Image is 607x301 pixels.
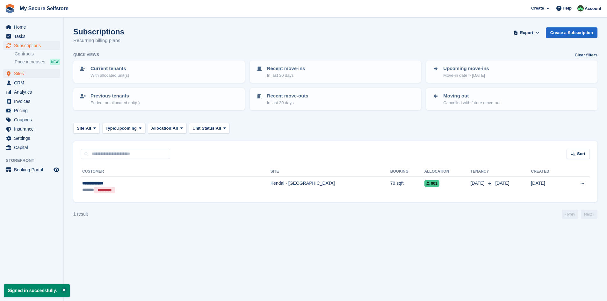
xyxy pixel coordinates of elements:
[73,27,124,36] h1: Subscriptions
[3,88,60,97] a: menu
[574,52,597,58] a: Clear filters
[14,165,52,174] span: Booking Portal
[267,92,308,100] p: Recent move-outs
[470,167,493,177] th: Tenancy
[73,37,124,44] p: Recurring billing plans
[14,32,52,41] span: Tasks
[585,5,601,12] span: Account
[90,100,140,106] p: Ended, no allocated unit(s)
[3,78,60,87] a: menu
[271,177,390,197] td: Kendal - [GEOGRAPHIC_DATA]
[4,284,70,297] p: Signed in successfully.
[14,143,52,152] span: Capital
[14,97,52,106] span: Invoices
[14,125,52,133] span: Insurance
[5,4,15,13] img: stora-icon-8386f47178a22dfd0bd8f6a31ec36ba5ce8667c1dd55bd0f319d3a0aa187defe.svg
[531,5,544,11] span: Create
[443,72,489,79] p: Move-in date > [DATE]
[3,32,60,41] a: menu
[470,180,486,187] span: [DATE]
[15,51,60,57] a: Contracts
[90,65,129,72] p: Current tenants
[173,125,178,132] span: All
[3,165,60,174] a: menu
[563,5,572,11] span: Help
[424,180,439,187] span: 001
[14,23,52,32] span: Home
[50,59,60,65] div: NEW
[73,211,88,218] div: 1 result
[577,151,585,157] span: Sort
[520,30,533,36] span: Export
[546,27,597,38] a: Create a Subscription
[73,123,100,133] button: Site: All
[3,106,60,115] a: menu
[90,72,129,79] p: With allocated unit(s)
[15,59,45,65] span: Price increases
[271,167,390,177] th: Site
[427,89,597,110] a: Moving out Cancelled with future move-out
[14,78,52,87] span: CRM
[73,52,99,58] h6: Quick views
[531,177,565,197] td: [DATE]
[3,41,60,50] a: menu
[267,65,305,72] p: Recent move-ins
[267,100,308,106] p: In last 30 days
[267,72,305,79] p: In last 30 days
[250,89,421,110] a: Recent move-outs In last 30 days
[14,115,52,124] span: Coupons
[513,27,541,38] button: Export
[424,167,471,177] th: Allocation
[151,125,173,132] span: Allocation:
[81,167,271,177] th: Customer
[443,100,500,106] p: Cancelled with future move-out
[577,5,584,11] img: Greg Allsopp
[116,125,137,132] span: Upcoming
[531,167,565,177] th: Created
[148,123,187,133] button: Allocation: All
[15,58,60,65] a: Price increases NEW
[390,177,424,197] td: 70 sqft
[14,69,52,78] span: Sites
[216,125,221,132] span: All
[3,23,60,32] a: menu
[250,61,421,82] a: Recent move-ins In last 30 days
[562,210,578,219] a: Previous
[14,88,52,97] span: Analytics
[86,125,91,132] span: All
[106,125,117,132] span: Type:
[6,157,63,164] span: Storefront
[17,3,71,14] a: My Secure Selfstore
[192,125,216,132] span: Unit Status:
[3,125,60,133] a: menu
[443,92,500,100] p: Moving out
[495,181,509,186] span: [DATE]
[74,89,244,110] a: Previous tenants Ended, no allocated unit(s)
[560,210,599,219] nav: Page
[3,115,60,124] a: menu
[443,65,489,72] p: Upcoming move-ins
[3,69,60,78] a: menu
[3,143,60,152] a: menu
[390,167,424,177] th: Booking
[581,210,597,219] a: Next
[102,123,145,133] button: Type: Upcoming
[74,61,244,82] a: Current tenants With allocated unit(s)
[189,123,229,133] button: Unit Status: All
[90,92,140,100] p: Previous tenants
[427,61,597,82] a: Upcoming move-ins Move-in date > [DATE]
[53,166,60,174] a: Preview store
[3,134,60,143] a: menu
[14,134,52,143] span: Settings
[14,41,52,50] span: Subscriptions
[14,106,52,115] span: Pricing
[77,125,86,132] span: Site:
[3,97,60,106] a: menu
